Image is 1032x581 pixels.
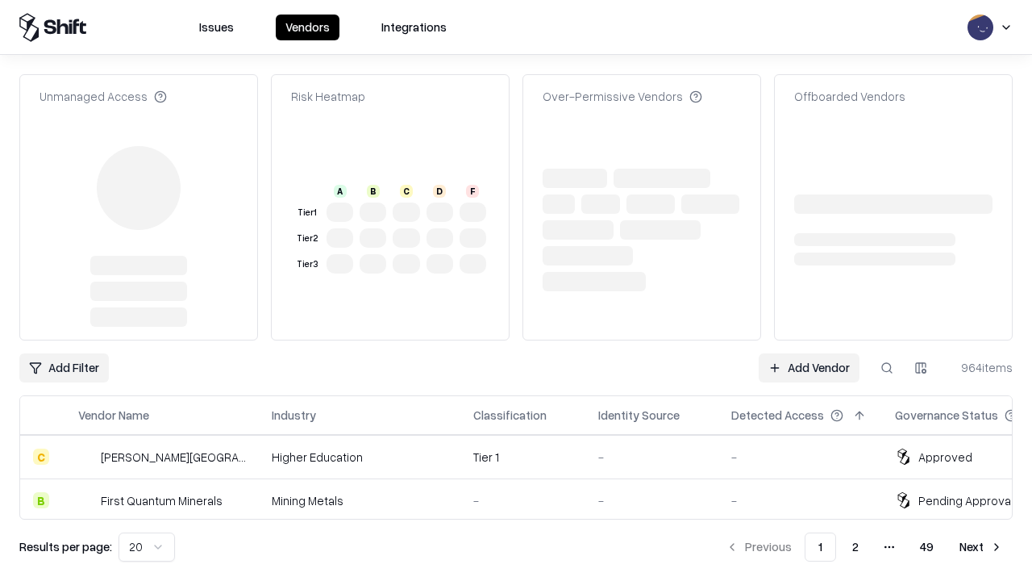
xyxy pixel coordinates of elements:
[731,449,869,466] div: -
[272,407,316,424] div: Industry
[19,353,109,382] button: Add Filter
[598,449,705,466] div: -
[731,492,869,509] div: -
[189,15,243,40] button: Issues
[948,359,1013,376] div: 964 items
[598,492,705,509] div: -
[294,206,320,219] div: Tier 1
[598,407,680,424] div: Identity Source
[794,88,905,105] div: Offboarded Vendors
[716,533,1013,562] nav: pagination
[473,407,547,424] div: Classification
[839,533,872,562] button: 2
[276,15,339,40] button: Vendors
[950,533,1013,562] button: Next
[272,449,447,466] div: Higher Education
[294,232,320,245] div: Tier 2
[101,449,246,466] div: [PERSON_NAME][GEOGRAPHIC_DATA]
[543,88,702,105] div: Over-Permissive Vendors
[40,88,167,105] div: Unmanaged Access
[367,185,380,198] div: B
[101,492,223,509] div: First Quantum Minerals
[334,185,347,198] div: A
[466,185,479,198] div: F
[918,449,972,466] div: Approved
[433,185,446,198] div: D
[294,257,320,271] div: Tier 3
[19,538,112,555] p: Results per page:
[805,533,836,562] button: 1
[78,492,94,508] img: First Quantum Minerals
[272,492,447,509] div: Mining Metals
[291,88,365,105] div: Risk Heatmap
[372,15,456,40] button: Integrations
[759,353,859,382] a: Add Vendor
[473,492,572,509] div: -
[918,492,1013,509] div: Pending Approval
[907,533,947,562] button: 49
[400,185,413,198] div: C
[473,449,572,466] div: Tier 1
[33,492,49,508] div: B
[731,407,824,424] div: Detected Access
[78,407,149,424] div: Vendor Name
[33,449,49,465] div: C
[78,449,94,465] img: Reichman University
[895,407,998,424] div: Governance Status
